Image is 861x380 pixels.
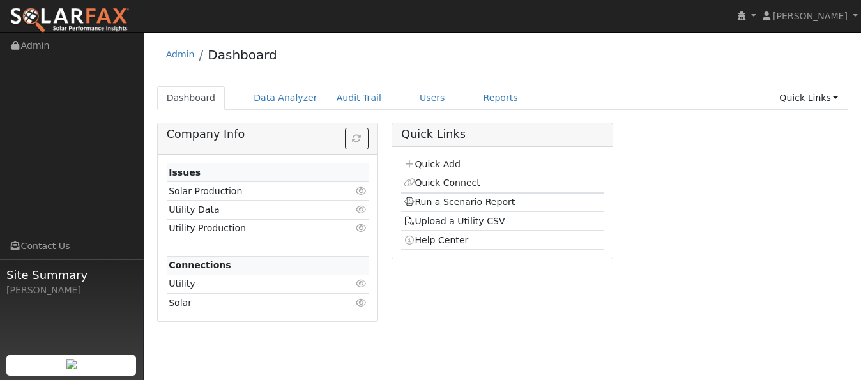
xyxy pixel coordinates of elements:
i: Click to view [355,279,367,288]
td: Solar Production [167,182,336,201]
a: Quick Connect [404,178,480,188]
td: Solar [167,294,336,312]
i: Click to view [355,224,367,232]
a: Quick Links [770,86,848,110]
h5: Company Info [167,128,369,141]
div: [PERSON_NAME] [6,284,137,297]
i: Click to view [355,298,367,307]
a: Help Center [404,235,469,245]
a: Users [410,86,455,110]
td: Utility [167,275,336,293]
img: SolarFax [10,7,130,34]
a: Upload a Utility CSV [404,216,505,226]
a: Run a Scenario Report [404,197,515,207]
i: Click to view [355,205,367,214]
strong: Connections [169,260,231,270]
strong: Issues [169,167,201,178]
span: Site Summary [6,266,137,284]
img: retrieve [66,359,77,369]
h5: Quick Links [401,128,603,141]
a: Dashboard [208,47,277,63]
a: Quick Add [404,159,461,169]
a: Audit Trail [327,86,391,110]
td: Utility Data [167,201,336,219]
a: Dashboard [157,86,225,110]
td: Utility Production [167,219,336,238]
a: Admin [166,49,195,59]
a: Data Analyzer [244,86,327,110]
span: [PERSON_NAME] [773,11,848,21]
a: Reports [474,86,528,110]
i: Click to view [355,186,367,195]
